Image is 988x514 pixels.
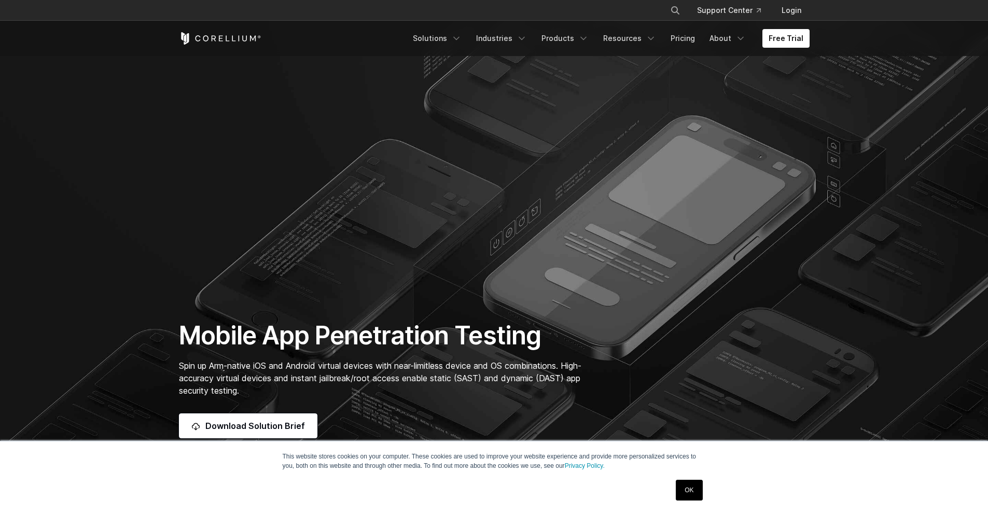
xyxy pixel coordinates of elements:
a: Free Trial [762,29,810,48]
span: Download Solution Brief [205,420,305,432]
a: Corellium Home [179,32,261,45]
h1: Mobile App Penetration Testing [179,320,592,351]
span: Spin up Arm-native iOS and Android virtual devices with near-limitless device and OS combinations... [179,360,581,396]
a: Solutions [407,29,468,48]
div: Navigation Menu [658,1,810,20]
a: OK [676,480,702,501]
a: Products [535,29,595,48]
a: Support Center [689,1,769,20]
div: Navigation Menu [407,29,810,48]
p: This website stores cookies on your computer. These cookies are used to improve your website expe... [283,452,706,470]
a: Download Solution Brief [179,413,317,438]
a: Resources [597,29,662,48]
a: Privacy Policy. [565,462,605,469]
a: Pricing [664,29,701,48]
a: About [703,29,752,48]
a: Industries [470,29,533,48]
button: Search [666,1,685,20]
a: Login [773,1,810,20]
